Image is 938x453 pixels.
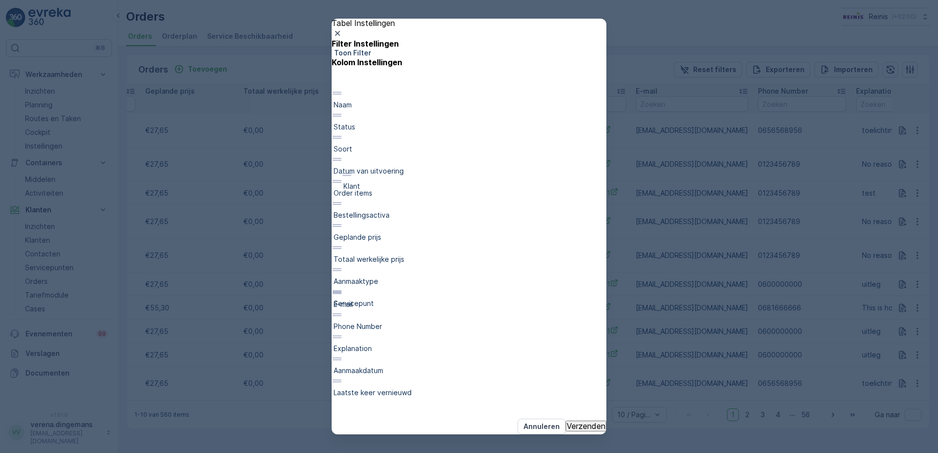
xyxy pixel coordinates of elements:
button: Verzenden [566,421,606,431]
h4: Kolom Instellingen [332,58,606,67]
p: Annuleren [523,422,560,431]
button: Annuleren [518,419,566,434]
p: Verzenden [567,422,605,430]
p: Toon Filter [334,48,371,58]
p: Tabel Instellingen [332,19,606,27]
h4: Filter Instellingen [332,39,606,48]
